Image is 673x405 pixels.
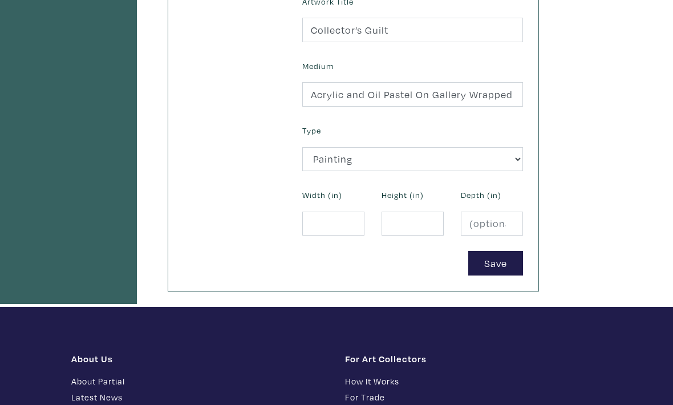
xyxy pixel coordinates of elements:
[461,189,501,201] label: Depth (in)
[345,391,602,404] a: For Trade
[302,60,334,72] label: Medium
[71,391,328,404] a: Latest News
[468,251,523,276] button: Save
[71,375,328,388] a: About Partial
[345,375,602,388] a: How It Works
[302,124,321,137] label: Type
[302,189,342,201] label: Width (in)
[302,82,523,107] input: Ex. Acrylic on canvas, giclee on photo paper
[345,353,602,364] h1: For Art Collectors
[71,353,328,364] h1: About Us
[461,212,523,236] input: (optional)
[382,189,424,201] label: Height (in)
